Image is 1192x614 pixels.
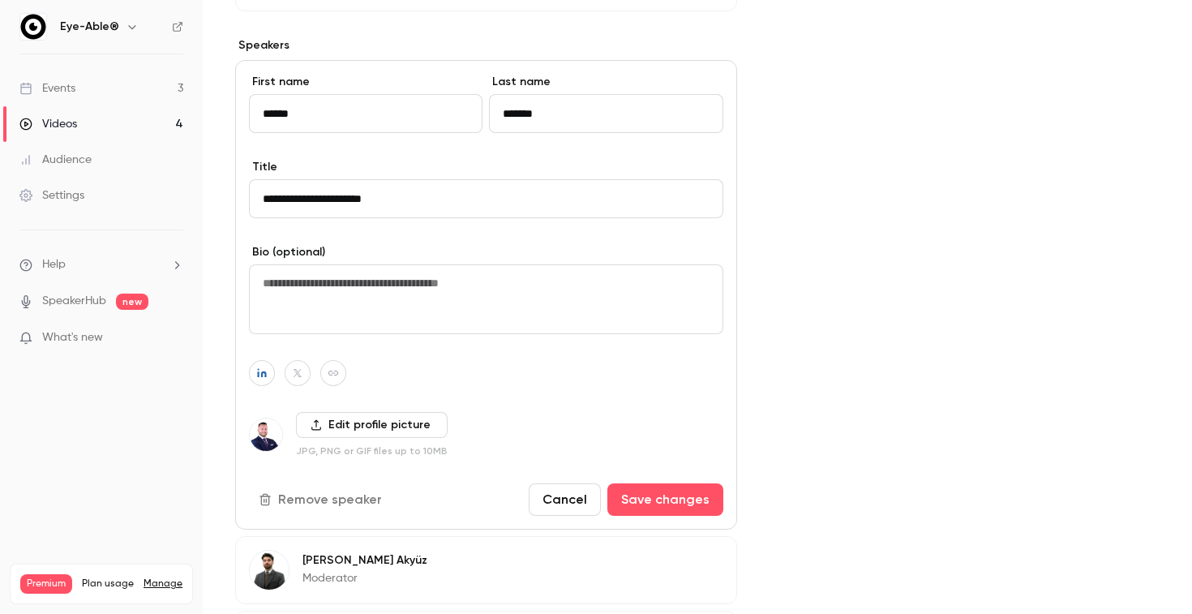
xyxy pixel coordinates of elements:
span: What's new [42,329,103,346]
span: Plan usage [82,578,134,590]
div: Videos [19,116,77,132]
span: new [116,294,148,310]
button: Remove speaker [249,483,395,516]
label: Edit profile picture [296,412,448,438]
span: Help [42,256,66,273]
label: Bio (optional) [249,244,723,260]
button: Cancel [529,483,601,516]
img: Eye-Able® [20,14,46,40]
div: Audience [19,152,92,168]
a: SpeakerHub [42,293,106,310]
img: Dominik Akyüz [250,551,289,590]
p: [PERSON_NAME] Akyüz [302,552,427,569]
p: Moderator [302,570,427,586]
button: Save changes [607,483,723,516]
a: Manage [144,578,182,590]
div: Events [19,80,75,97]
label: Title [249,159,723,175]
label: Last name [489,74,722,90]
img: Robert Schulze [250,419,282,451]
span: Premium [20,574,72,594]
p: JPG, PNG or GIF files up to 10MB [296,444,448,457]
label: First name [249,74,482,90]
li: help-dropdown-opener [19,256,183,273]
div: Settings [19,187,84,204]
label: Speakers [235,37,737,54]
iframe: Noticeable Trigger [164,331,183,346]
h6: Eye-Able® [60,19,119,35]
div: Dominik Akyüz[PERSON_NAME] AkyüzModerator [235,536,737,604]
